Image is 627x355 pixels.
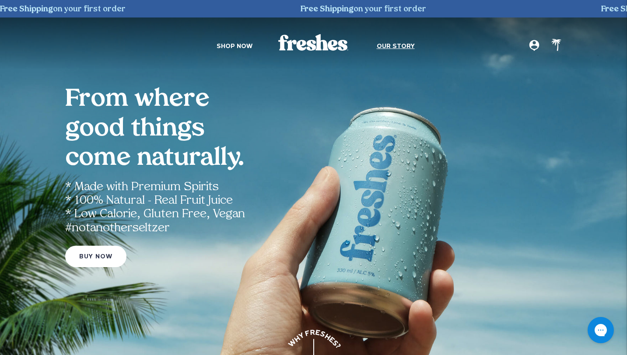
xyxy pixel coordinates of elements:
[377,42,415,51] a: Our Story
[217,43,252,50] span: Shop Now
[377,43,415,50] span: Our Story
[65,181,562,244] h3: * Made with Premium Spirits * 100% Natural - Real Fruit Juice * Low Calorie, Gluten Free, Vegan #...
[65,85,328,174] h1: From where good things come naturally.
[217,42,252,51] a: Shop Now
[583,314,618,346] iframe: Gorgias live chat messenger
[65,246,126,267] a: Try now: Vodka, Lime & Soda
[299,6,352,13] strong: Free Shipping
